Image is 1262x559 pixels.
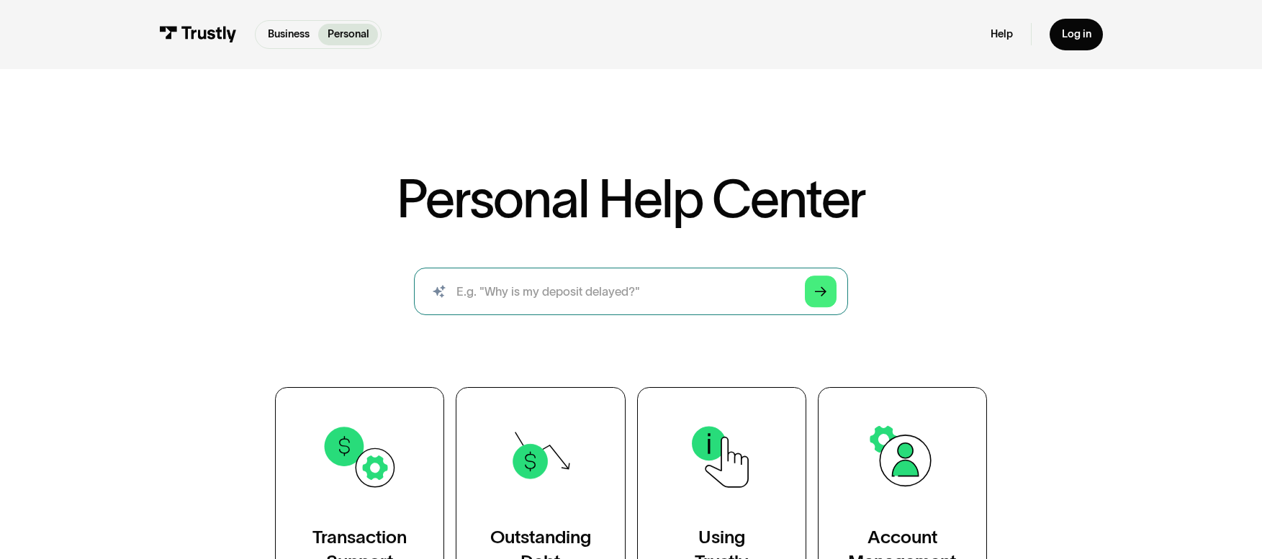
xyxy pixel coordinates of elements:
a: Log in [1050,19,1103,50]
form: Search [414,268,849,316]
p: Business [268,27,310,42]
p: Personal [328,27,369,42]
a: Help [991,27,1013,41]
div: Log in [1062,27,1091,41]
img: Trustly Logo [159,26,237,42]
h1: Personal Help Center [397,173,865,226]
a: Personal [318,24,378,45]
input: search [414,268,849,316]
a: Business [258,24,318,45]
